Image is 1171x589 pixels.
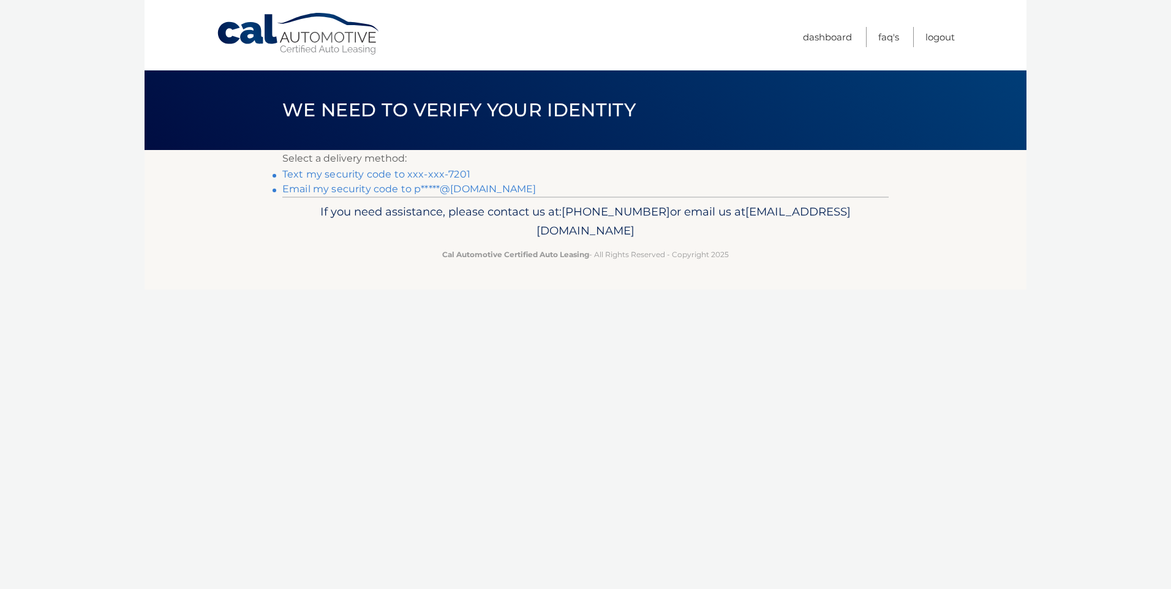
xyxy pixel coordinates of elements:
[216,12,382,56] a: Cal Automotive
[442,250,589,259] strong: Cal Automotive Certified Auto Leasing
[282,168,470,180] a: Text my security code to xxx-xxx-7201
[282,183,536,195] a: Email my security code to p*****@[DOMAIN_NAME]
[290,248,881,261] p: - All Rights Reserved - Copyright 2025
[290,202,881,241] p: If you need assistance, please contact us at: or email us at
[282,150,889,167] p: Select a delivery method:
[925,27,955,47] a: Logout
[803,27,852,47] a: Dashboard
[878,27,899,47] a: FAQ's
[282,99,636,121] span: We need to verify your identity
[562,204,670,219] span: [PHONE_NUMBER]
